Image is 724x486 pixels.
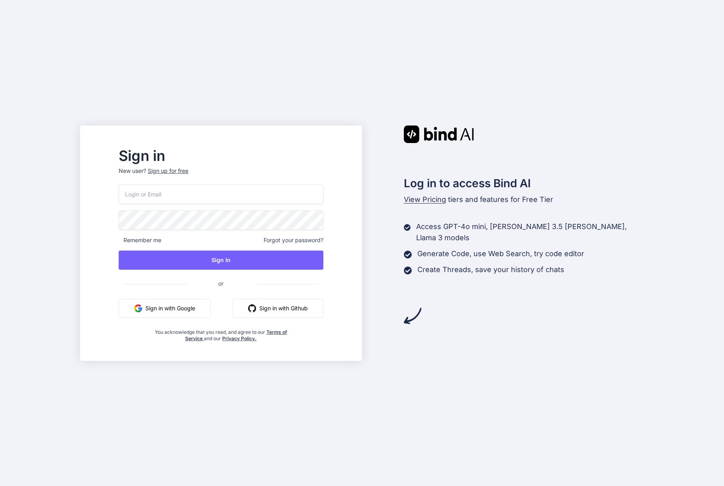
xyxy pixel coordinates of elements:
a: Terms of Service [185,329,287,341]
button: Sign in with Google [119,299,211,318]
h2: Sign in [119,149,323,162]
div: Sign up for free [148,167,188,175]
p: Access GPT-4o mini, [PERSON_NAME] 3.5 [PERSON_NAME], Llama 3 models [416,221,644,243]
p: Create Threads, save your history of chats [417,264,564,275]
a: Privacy Policy. [222,335,256,341]
p: tiers and features for Free Tier [404,194,644,205]
img: arrow [404,307,421,325]
button: Sign in with Github [233,299,323,318]
h2: Log in to access Bind AI [404,175,644,192]
p: Generate Code, use Web Search, try code editor [417,248,584,259]
span: or [186,274,255,293]
input: Login or Email [119,184,323,204]
img: google [134,304,142,312]
span: Remember me [119,236,161,244]
img: Bind AI logo [404,125,474,143]
button: Sign In [119,251,323,270]
span: View Pricing [404,195,446,204]
p: New user? [119,167,323,184]
span: Forgot your password? [264,236,323,244]
div: You acknowledge that you read, and agree to our and our [153,324,289,342]
img: github [248,304,256,312]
